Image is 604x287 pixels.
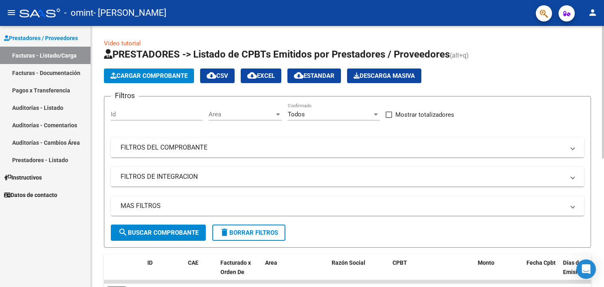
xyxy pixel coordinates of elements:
mat-panel-title: FILTROS DE INTEGRACION [121,172,565,181]
span: Cargar Comprobante [110,72,188,79]
span: CAE [188,259,198,266]
mat-icon: menu [6,8,16,17]
span: Prestadores / Proveedores [4,34,78,43]
button: Descarga Masiva [347,69,421,83]
mat-expansion-panel-header: MAS FILTROS [111,196,584,216]
span: Razón Social [332,259,365,266]
span: - [PERSON_NAME] [93,4,166,22]
span: Buscar Comprobante [118,229,198,236]
button: Estandar [287,69,341,83]
div: Open Intercom Messenger [576,259,596,279]
span: Estandar [294,72,334,79]
span: Borrar Filtros [220,229,278,236]
button: EXCEL [241,69,281,83]
button: Borrar Filtros [212,225,285,241]
span: - omint [64,4,93,22]
span: Facturado x Orden De [220,259,251,275]
button: Buscar Comprobante [111,225,206,241]
span: Monto [478,259,494,266]
mat-icon: delete [220,227,229,237]
mat-expansion-panel-header: FILTROS DE INTEGRACION [111,167,584,186]
span: Descarga Masiva [354,72,415,79]
mat-expansion-panel-header: FILTROS DEL COMPROBANTE [111,138,584,157]
span: Datos de contacto [4,191,57,199]
span: Días desde Emisión [563,259,591,275]
span: Mostrar totalizadores [395,110,454,120]
span: Area [209,111,274,118]
span: EXCEL [247,72,275,79]
mat-icon: cloud_download [294,71,304,80]
span: Area [265,259,277,266]
span: PRESTADORES -> Listado de CPBTs Emitidos por Prestadores / Proveedores [104,49,450,60]
span: ID [147,259,153,266]
mat-panel-title: MAS FILTROS [121,201,565,210]
mat-icon: search [118,227,128,237]
h3: Filtros [111,90,139,101]
button: CSV [200,69,235,83]
app-download-masive: Descarga masiva de comprobantes (adjuntos) [347,69,421,83]
span: Fecha Cpbt [526,259,556,266]
span: Instructivos [4,173,42,182]
span: CPBT [393,259,407,266]
mat-panel-title: FILTROS DEL COMPROBANTE [121,143,565,152]
mat-icon: person [588,8,598,17]
a: Video tutorial [104,40,141,47]
span: Todos [288,111,305,118]
span: (alt+q) [450,51,469,59]
span: CSV [207,72,228,79]
button: Cargar Comprobante [104,69,194,83]
mat-icon: cloud_download [207,71,216,80]
mat-icon: cloud_download [247,71,257,80]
